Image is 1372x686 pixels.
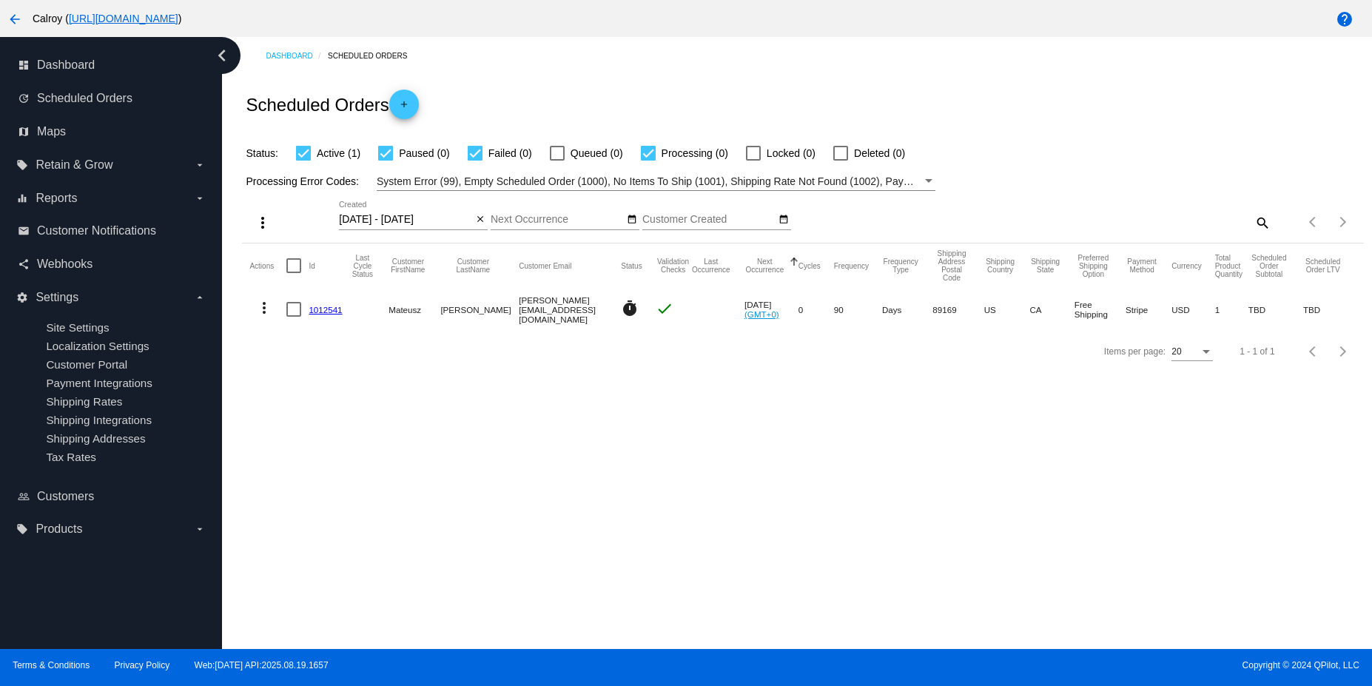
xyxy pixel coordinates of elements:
[1303,288,1356,331] mat-cell: TBD
[491,214,624,226] input: Next Occurrence
[18,225,30,237] i: email
[16,192,28,204] i: equalizer
[309,261,315,270] button: Change sorting for Id
[1303,258,1343,274] button: Change sorting for LifetimeValue
[1215,243,1248,288] mat-header-cell: Total Product Quantity
[642,214,776,226] input: Customer Created
[621,261,642,270] button: Change sorting for Status
[46,321,109,334] a: Site Settings
[440,258,505,274] button: Change sorting for CustomerLastName
[36,291,78,304] span: Settings
[1171,346,1181,357] span: 20
[33,13,182,24] span: Calroy ( )
[1328,337,1358,366] button: Next page
[519,288,621,331] mat-cell: [PERSON_NAME][EMAIL_ADDRESS][DOMAIN_NAME]
[194,292,206,303] i: arrow_drop_down
[246,147,278,159] span: Status:
[854,144,905,162] span: Deleted (0)
[13,660,90,670] a: Terms & Conditions
[194,523,206,535] i: arrow_drop_down
[699,660,1359,670] span: Copyright © 2024 QPilot, LLC
[399,144,449,162] span: Paused (0)
[16,523,28,535] i: local_offer
[984,258,1017,274] button: Change sorting for ShippingCountry
[1336,10,1353,28] mat-icon: help
[882,258,919,274] button: Change sorting for FrequencyType
[266,44,328,67] a: Dashboard
[246,175,359,187] span: Processing Error Codes:
[37,258,93,271] span: Webhooks
[1075,254,1112,278] button: Change sorting for PreferredShippingOption
[18,126,30,138] i: map
[519,261,571,270] button: Change sorting for CustomerEmail
[46,395,122,408] a: Shipping Rates
[18,258,30,270] i: share
[627,214,637,226] mat-icon: date_range
[18,93,30,104] i: update
[834,261,869,270] button: Change sorting for Frequency
[249,243,286,288] mat-header-cell: Actions
[309,305,342,315] a: 1012541
[744,309,779,319] a: (GMT+0)
[744,288,798,331] mat-cell: [DATE]
[1075,288,1126,331] mat-cell: Free Shipping
[18,87,206,110] a: update Scheduled Orders
[210,44,234,67] i: chevron_left
[46,432,145,445] a: Shipping Addresses
[1299,337,1328,366] button: Previous page
[389,288,440,331] mat-cell: Mateusz
[37,125,66,138] span: Maps
[317,144,360,162] span: Active (1)
[37,92,132,105] span: Scheduled Orders
[69,13,178,24] a: [URL][DOMAIN_NAME]
[16,159,28,171] i: local_offer
[1299,207,1328,237] button: Previous page
[46,358,127,371] a: Customer Portal
[440,288,519,331] mat-cell: [PERSON_NAME]
[350,254,376,278] button: Change sorting for LastProcessingCycleId
[1126,258,1158,274] button: Change sorting for PaymentMethod.Type
[18,252,206,276] a: share Webhooks
[395,99,413,117] mat-icon: add
[1104,346,1166,357] div: Items per page:
[46,451,96,463] a: Tax Rates
[1126,288,1171,331] mat-cell: Stripe
[46,377,152,389] a: Payment Integrations
[779,214,789,226] mat-icon: date_range
[377,172,935,191] mat-select: Filter by Processing Error Codes
[194,192,206,204] i: arrow_drop_down
[1328,207,1358,237] button: Next page
[195,660,329,670] a: Web:[DATE] API:2025.08.19.1657
[37,224,156,238] span: Customer Notifications
[662,144,728,162] span: Processing (0)
[656,300,673,317] mat-icon: check
[18,491,30,502] i: people_outline
[1171,347,1213,357] mat-select: Items per page:
[194,159,206,171] i: arrow_drop_down
[1240,346,1274,357] div: 1 - 1 of 1
[1215,288,1248,331] mat-cell: 1
[882,288,932,331] mat-cell: Days
[571,144,623,162] span: Queued (0)
[488,144,532,162] span: Failed (0)
[834,288,882,331] mat-cell: 90
[46,340,149,352] a: Localization Settings
[6,10,24,28] mat-icon: arrow_back
[656,243,691,288] mat-header-cell: Validation Checks
[1253,211,1271,234] mat-icon: search
[18,53,206,77] a: dashboard Dashboard
[1171,288,1215,331] mat-cell: USD
[798,261,821,270] button: Change sorting for Cycles
[691,258,731,274] button: Change sorting for LastOccurrenceUtc
[339,214,472,226] input: Created
[16,292,28,303] i: settings
[1030,258,1061,274] button: Change sorting for ShippingState
[1171,261,1202,270] button: Change sorting for CurrencyIso
[932,288,983,331] mat-cell: 89169
[37,490,94,503] span: Customers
